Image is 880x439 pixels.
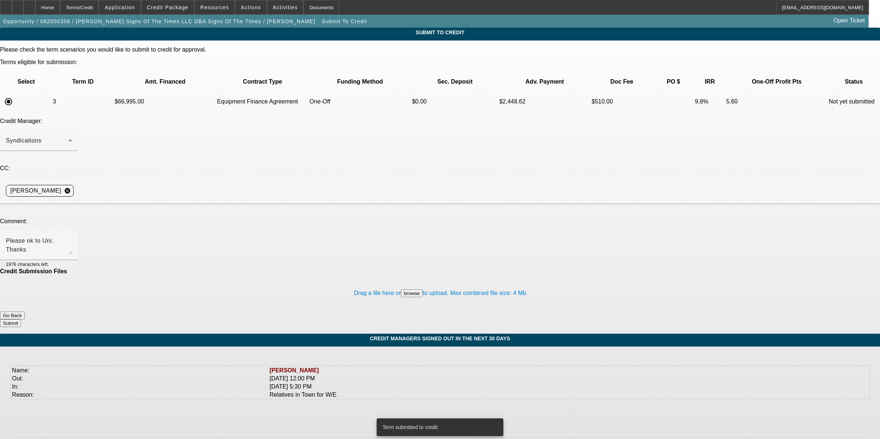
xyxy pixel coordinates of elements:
[3,18,316,24] span: Opportunity / 082500358 / [PERSON_NAME] Signs Of The Times LLC DBA Signs Of The Times / [PERSON_N...
[141,0,194,14] button: Credit Package
[217,98,308,105] p: Equipment Finance Agreement
[499,78,590,85] p: Adv. Payment
[235,0,267,14] button: Actions
[53,78,113,85] p: Term ID
[269,375,868,382] td: [DATE] 12:00 PM
[217,78,308,85] p: Contract Type
[115,78,215,85] p: Amt. Financed
[61,187,74,194] mat-icon: cancel
[12,367,268,374] td: Name:
[412,98,498,105] p: $0.00
[200,4,229,10] span: Resources
[105,4,135,10] span: Application
[401,289,423,297] button: browse
[6,260,49,268] mat-hint: 1976 characters left.
[377,418,500,436] div: Term submitted to credit
[592,78,652,85] p: Doc Fee
[269,383,868,390] td: [DATE] 5:30 PM
[241,4,261,10] span: Actions
[10,186,61,195] span: [PERSON_NAME]
[99,0,140,14] button: Application
[147,4,189,10] span: Credit Package
[12,391,268,398] td: Reason:
[53,98,113,105] p: 3
[269,391,868,398] td: Relatives in Town for W/E
[6,29,874,35] span: Submit To Credit
[12,383,268,390] td: In:
[412,78,498,85] p: Sec. Deposit
[726,78,827,85] p: One-Off Profit Pts
[320,15,369,28] button: Submit To Credit
[6,336,874,341] span: Credit Managers Signed Out In The Next 30 days
[273,4,298,10] span: Activities
[322,18,367,24] span: Submit To Credit
[267,0,303,14] button: Activities
[269,367,868,374] td: [PERSON_NAME]
[12,375,268,382] td: Out:
[829,98,879,105] p: Not yet submitted
[6,137,42,144] span: Syndications
[115,98,215,105] p: $66,995.00
[499,98,590,105] p: $2,448.62
[726,98,827,105] p: 5.60
[695,98,725,105] p: 9.8%
[309,98,410,105] p: One-Off
[829,78,879,85] p: Status
[309,78,410,85] p: Funding Method
[654,78,694,85] p: PO $
[592,98,652,105] p: $510.00
[831,14,868,27] a: Open Ticket
[195,0,235,14] button: Resources
[1,78,51,85] p: Select
[695,78,725,85] p: IRR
